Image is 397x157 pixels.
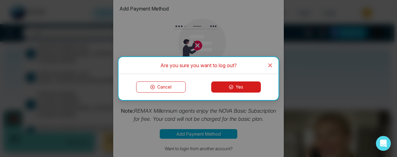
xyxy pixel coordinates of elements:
button: Cancel [136,81,186,93]
div: Open Intercom Messenger [376,136,391,151]
button: Yes [211,81,261,93]
span: close [268,63,273,68]
div: Are you sure you want to log out? [126,62,271,69]
button: Close [262,57,279,74]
